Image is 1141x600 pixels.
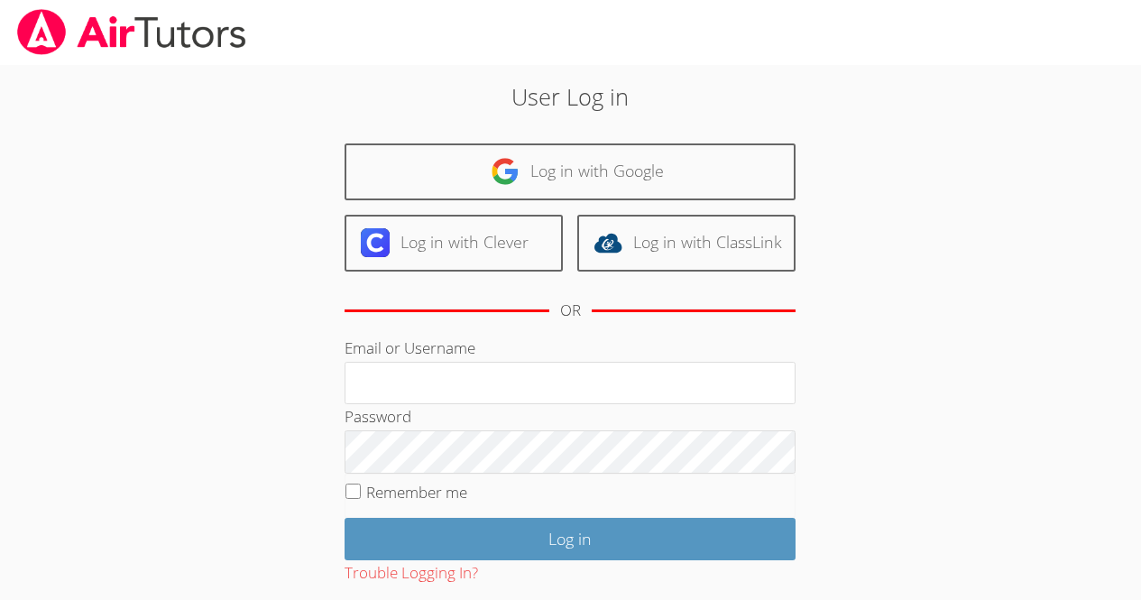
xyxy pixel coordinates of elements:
a: Log in with Google [345,143,796,200]
img: airtutors_banner-c4298cdbf04f3fff15de1276eac7730deb9818008684d7c2e4769d2f7ddbe033.png [15,9,248,55]
label: Password [345,406,411,427]
input: Log in [345,518,796,560]
h2: User Log in [262,79,879,114]
a: Log in with ClassLink [577,215,796,272]
label: Email or Username [345,337,475,358]
label: Remember me [366,482,467,503]
img: google-logo-50288ca7cdecda66e5e0955fdab243c47b7ad437acaf1139b6f446037453330a.svg [491,157,520,186]
a: Log in with Clever [345,215,563,272]
button: Trouble Logging In? [345,560,478,586]
div: OR [560,298,581,324]
img: classlink-logo-d6bb404cc1216ec64c9a2012d9dc4662098be43eaf13dc465df04b49fa7ab582.svg [594,228,622,257]
img: clever-logo-6eab21bc6e7a338710f1a6ff85c0baf02591cd810cc4098c63d3a4b26e2feb20.svg [361,228,390,257]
